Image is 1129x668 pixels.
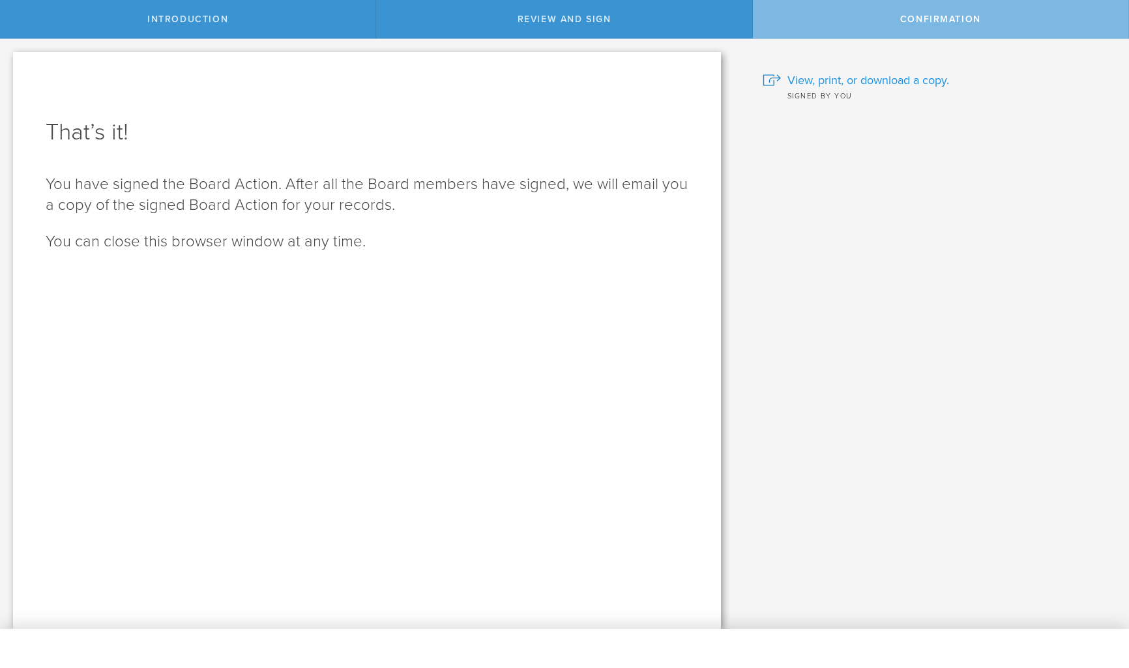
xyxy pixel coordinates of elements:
p: You have signed the Board Action. After all the Board members have signed, we will email you a co... [46,174,688,216]
span: Introduction [147,14,228,25]
span: View, print, or download a copy. [787,72,949,89]
h1: That’s it! [46,117,688,148]
span: Confirmation [900,14,981,25]
div: Signed by you [763,89,1109,102]
span: Review and Sign [518,14,611,25]
p: You can close this browser window at any time. [46,231,688,252]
